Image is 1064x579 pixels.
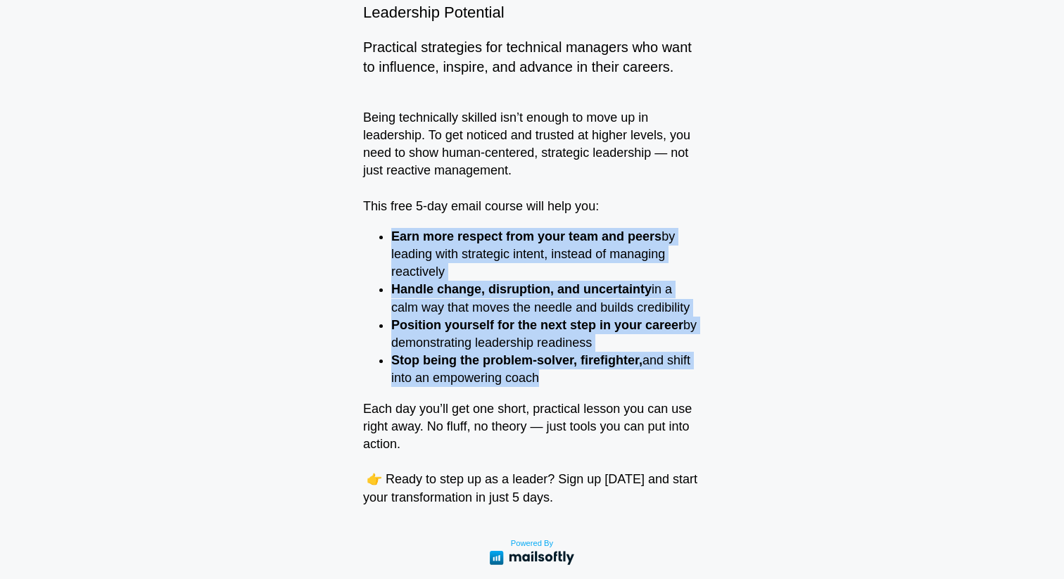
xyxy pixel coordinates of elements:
[490,537,574,565] a: Powered By
[490,551,574,564] img: Mailsoftly
[363,39,692,75] span: Practical strategies for technical managers who want to influence, inspire, and advance in their ...
[363,400,701,454] p: Each day you’ll get one short, practical lesson you can use right away. No fluff, no theory — jus...
[391,318,683,332] strong: Position yourself for the next step in your career
[391,228,701,281] li: by leading with strategic intent, instead of managing reactively
[391,281,701,316] li: in a calm way that moves the needle and builds credibility
[363,471,701,506] p: 👉 Ready to step up as a leader? Sign up [DATE] and start your transformation in just 5 days.
[391,229,661,243] strong: Earn more respect from your team and peers
[391,352,701,387] li: and shift into an empowering coach
[363,198,701,215] p: This free 5-day email course will help you:
[391,282,652,296] strong: Handle change, disruption, and uncertainty
[391,353,642,367] strong: Stop being the problem-solver, firefighter,
[363,91,701,179] p: Being technically skilled isn’t enough to move up in leadership. To get noticed and trusted at hi...
[391,317,701,352] li: by demonstrating leadership readiness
